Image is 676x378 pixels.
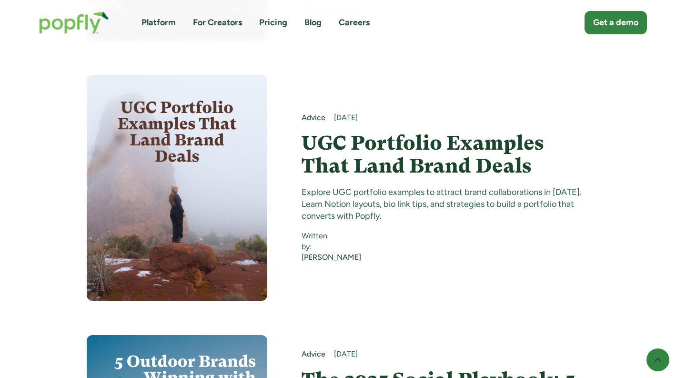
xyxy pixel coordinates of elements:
a: Advice [302,349,325,359]
a: UGC Portfolio Examples That Land Brand Deals [302,132,589,178]
a: Pricing [259,17,287,29]
a: Careers [339,17,370,29]
a: Blog [304,17,322,29]
a: Platform [141,17,176,29]
div: [DATE] [334,349,589,359]
a: Get a demo [585,11,647,34]
div: Get a demo [593,17,638,29]
div: Written by: [302,231,361,252]
div: [DATE] [334,112,589,123]
a: home [30,2,119,43]
a: [PERSON_NAME] [302,252,361,263]
a: Advice [302,112,325,123]
div: Explore UGC portfolio examples to attract brand collaborations in [DATE]. Learn Notion layouts, b... [302,186,589,223]
a: For Creators [193,17,242,29]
